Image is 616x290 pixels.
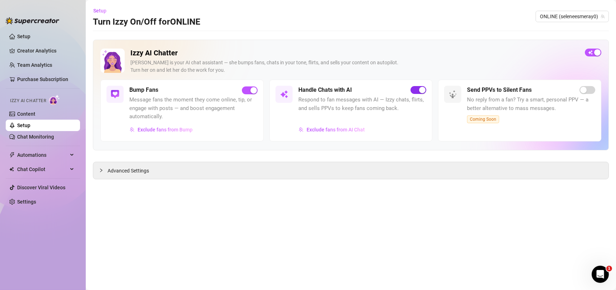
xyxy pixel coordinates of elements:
[9,167,14,172] img: Chat Copilot
[129,124,193,135] button: Exclude fans from Bump
[17,164,68,175] span: Chat Copilot
[298,96,427,112] span: Respond to fan messages with AI — Izzy chats, flirts, and sells PPVs to keep fans coming back.
[540,11,605,22] span: ONLINE (seleneesmeray0)
[448,90,457,99] img: svg%3e
[99,168,103,172] span: collapsed
[99,166,108,174] div: collapsed
[49,95,60,105] img: AI Chatter
[298,86,352,94] h5: Handle Chats with AI
[130,49,579,57] h2: Izzy AI Chatter
[17,122,30,128] a: Setup
[138,127,193,132] span: Exclude fans from Bump
[601,14,605,19] span: team
[17,74,74,85] a: Purchase Subscription
[467,96,595,112] span: No reply from a fan? Try a smart, personal PPV — a better alternative to mass messages.
[17,62,52,68] a: Team Analytics
[129,86,158,94] h5: Bump Fans
[280,90,288,99] img: svg%3e
[17,149,68,161] span: Automations
[17,199,36,205] a: Settings
[606,266,612,271] span: 1
[100,49,125,73] img: Izzy AI Chatter
[93,8,106,14] span: Setup
[130,127,135,132] img: svg%3e
[299,127,304,132] img: svg%3e
[17,185,65,190] a: Discover Viral Videos
[307,127,365,132] span: Exclude fans from AI Chat
[129,96,258,121] span: Message fans the moment they come online, tip, or engage with posts — and boost engagement automa...
[17,45,74,56] a: Creator Analytics
[9,152,15,158] span: thunderbolt
[298,124,365,135] button: Exclude fans from AI Chat
[467,86,532,94] h5: Send PPVs to Silent Fans
[17,134,54,140] a: Chat Monitoring
[111,90,119,99] img: svg%3e
[93,16,200,28] h3: Turn Izzy On/Off for ONLINE
[93,5,112,16] button: Setup
[10,97,46,104] span: Izzy AI Chatter
[17,111,35,117] a: Content
[592,266,609,283] iframe: Intercom live chat
[17,34,30,39] a: Setup
[467,115,499,123] span: Coming Soon
[130,59,579,74] div: [PERSON_NAME] is your AI chat assistant — she bumps fans, chats in your tone, flirts, and sells y...
[108,167,149,175] span: Advanced Settings
[6,17,59,24] img: logo-BBDzfeDw.svg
